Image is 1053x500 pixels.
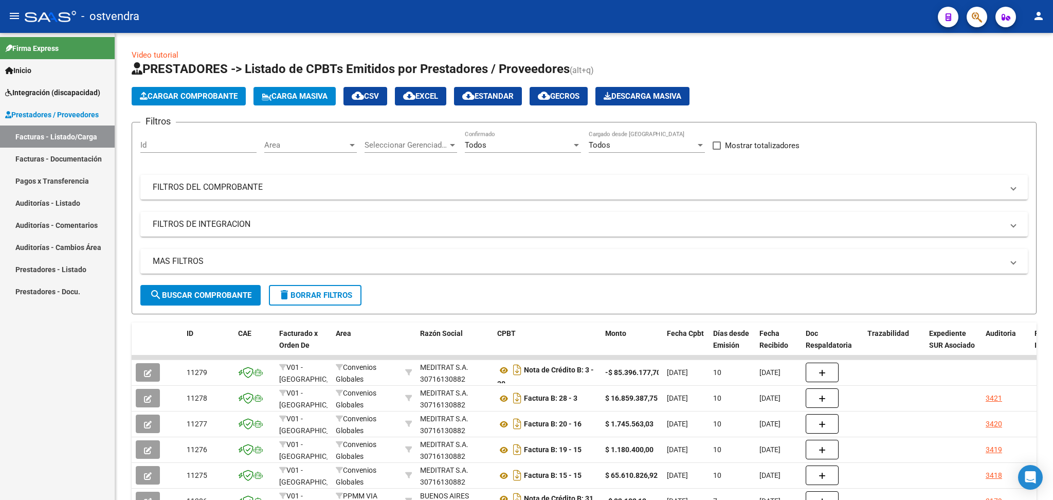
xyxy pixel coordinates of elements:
[538,92,579,101] span: Gecros
[759,394,780,402] span: [DATE]
[5,109,99,120] span: Prestadores / Proveedores
[140,92,238,101] span: Cargar Comprobante
[132,62,570,76] span: PRESTADORES -> Listado de CPBTs Emitidos por Prestadores / Proveedores
[420,362,489,383] div: 30716130882
[713,329,749,349] span: Días desde Emisión
[234,323,275,368] datatable-header-cell: CAE
[187,329,193,337] span: ID
[601,323,663,368] datatable-header-cell: Monto
[343,87,387,105] button: CSV
[759,420,780,428] span: [DATE]
[497,329,516,337] span: CPBT
[262,92,328,101] span: Carga Masiva
[802,323,863,368] datatable-header-cell: Doc Respaldatoria
[153,182,1003,193] mat-panel-title: FILTROS DEL COMPROBANTE
[605,471,658,479] strong: $ 65.610.826,92
[187,368,207,377] span: 11279
[663,323,709,368] datatable-header-cell: Fecha Cpbt
[986,470,1002,481] div: 3418
[336,466,376,486] span: Convenios Globales
[713,420,721,428] span: 10
[755,323,802,368] datatable-header-cell: Fecha Recibido
[153,256,1003,267] mat-panel-title: MAS FILTROS
[929,329,975,349] span: Expediente SUR Asociado
[395,87,446,105] button: EXCEL
[511,467,524,484] i: Descargar documento
[8,10,21,22] mat-icon: menu
[187,394,207,402] span: 11278
[140,285,261,306] button: Buscar Comprobante
[187,445,207,454] span: 11276
[336,363,376,383] span: Convenios Globales
[264,140,348,150] span: Area
[187,420,207,428] span: 11277
[524,395,577,403] strong: Factura B: 28 - 3
[275,323,332,368] datatable-header-cell: Facturado x Orden De
[605,445,653,454] strong: $ 1.180.400,00
[336,440,376,460] span: Convenios Globales
[420,413,468,425] div: MEDITRAT S.A.
[524,446,582,454] strong: Factura B: 19 - 15
[420,465,489,486] div: 30716130882
[5,43,59,54] span: Firma Express
[863,323,925,368] datatable-header-cell: Trazabilidad
[153,219,1003,230] mat-panel-title: FILTROS DE INTEGRACION
[420,439,489,460] div: 30716130882
[140,175,1028,200] mat-expansion-panel-header: FILTROS DEL COMPROBANTE
[538,90,550,102] mat-icon: cloud_download
[462,92,514,101] span: Estandar
[420,387,468,399] div: MEDITRAT S.A.
[416,323,493,368] datatable-header-cell: Razón Social
[605,394,658,402] strong: $ 16.859.387,75
[806,329,852,349] span: Doc Respaldatoria
[667,329,704,337] span: Fecha Cpbt
[925,323,982,368] datatable-header-cell: Expediente SUR Asociado
[465,140,486,150] span: Todos
[667,471,688,479] span: [DATE]
[1018,465,1043,490] div: Open Intercom Messenger
[713,471,721,479] span: 10
[150,291,251,300] span: Buscar Comprobante
[420,465,468,476] div: MEDITRAT S.A.
[132,87,246,105] button: Cargar Comprobante
[336,389,376,409] span: Convenios Globales
[713,394,721,402] span: 10
[420,387,489,409] div: 30716130882
[986,329,1016,337] span: Auditoria
[420,439,468,451] div: MEDITRAT S.A.
[150,289,162,301] mat-icon: search
[604,92,681,101] span: Descarga Masiva
[352,90,364,102] mat-icon: cloud_download
[1032,10,1045,22] mat-icon: person
[511,441,524,458] i: Descargar documento
[709,323,755,368] datatable-header-cell: Días desde Emisión
[5,87,100,98] span: Integración (discapacidad)
[759,329,788,349] span: Fecha Recibido
[403,90,415,102] mat-icon: cloud_download
[493,323,601,368] datatable-header-cell: CPBT
[187,471,207,479] span: 11275
[867,329,909,337] span: Trazabilidad
[403,92,438,101] span: EXCEL
[497,366,594,388] strong: Nota de Crédito B: 3 - 30
[982,323,1030,368] datatable-header-cell: Auditoria
[667,394,688,402] span: [DATE]
[530,87,588,105] button: Gecros
[420,413,489,435] div: 30716130882
[183,323,234,368] datatable-header-cell: ID
[725,139,800,152] span: Mostrar totalizadores
[605,420,653,428] strong: $ 1.745.563,03
[759,368,780,377] span: [DATE]
[352,92,379,101] span: CSV
[278,289,291,301] mat-icon: delete
[332,323,401,368] datatable-header-cell: Area
[759,471,780,479] span: [DATE]
[420,329,463,337] span: Razón Social
[511,416,524,432] i: Descargar documento
[269,285,361,306] button: Borrar Filtros
[132,50,178,60] a: Video tutorial
[140,249,1028,274] mat-expansion-panel-header: MAS FILTROS
[667,420,688,428] span: [DATE]
[238,329,251,337] span: CAE
[140,212,1028,237] mat-expansion-panel-header: FILTROS DE INTEGRACION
